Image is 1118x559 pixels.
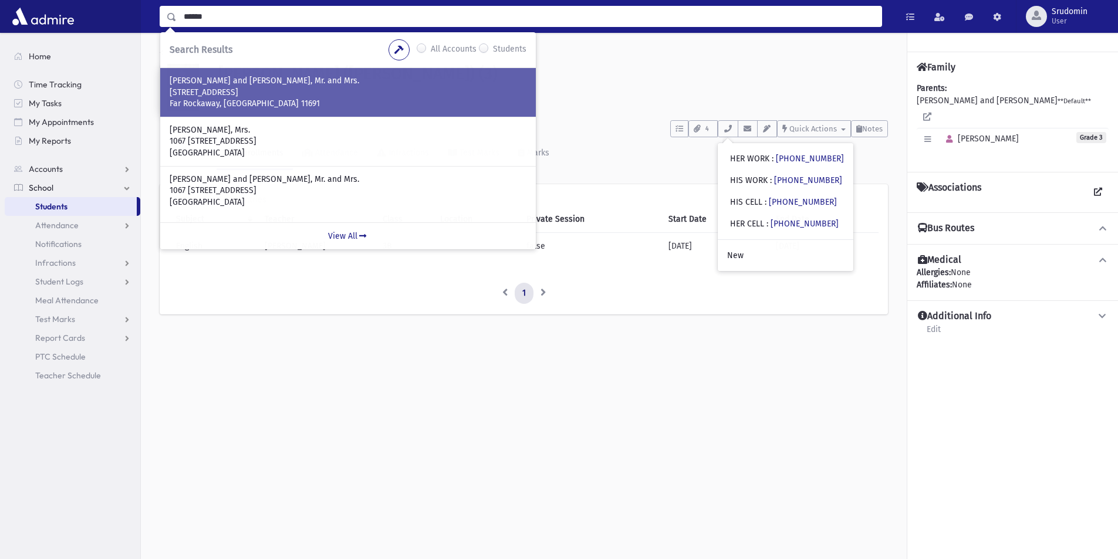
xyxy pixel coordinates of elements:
[5,75,140,94] a: Time Tracking
[35,201,67,212] span: Students
[5,160,140,178] a: Accounts
[917,266,1109,291] div: None
[5,347,140,366] a: PTC Schedule
[862,124,883,133] span: Notes
[766,219,768,229] span: :
[519,233,661,260] td: false
[5,328,140,347] a: Report Cards
[35,370,101,381] span: Teacher Schedule
[29,98,62,109] span: My Tasks
[661,206,769,233] th: Start Date
[170,44,232,55] span: Search Results
[917,182,981,203] h4: Associations
[519,206,661,233] th: Private Session
[5,235,140,253] a: Notifications
[774,175,842,185] a: [PHONE_NUMBER]
[730,174,842,187] div: HIS WORK
[35,333,85,343] span: Report Cards
[170,185,526,197] p: 1067 [STREET_ADDRESS]
[218,64,888,84] h1: [PERSON_NAME] ([PERSON_NAME]) (3)
[917,62,955,73] h4: Family
[29,164,63,174] span: Accounts
[170,147,526,159] p: [GEOGRAPHIC_DATA]
[5,310,140,328] a: Test Marks
[218,89,888,100] h6: [STREET_ADDRESS]
[177,6,881,27] input: Search
[170,87,526,99] p: [STREET_ADDRESS]
[170,135,526,147] p: 1067 [STREET_ADDRESS]
[170,98,526,110] p: Far Rockaway, [GEOGRAPHIC_DATA] 11691
[5,94,140,113] a: My Tasks
[5,253,140,272] a: Infractions
[5,291,140,310] a: Meal Attendance
[770,175,772,185] span: :
[35,258,76,268] span: Infractions
[918,254,961,266] h4: Medical
[515,283,533,304] a: 1
[35,295,99,306] span: Meal Attendance
[1076,132,1106,143] span: Grade 3
[5,272,140,291] a: Student Logs
[917,267,951,277] b: Allergies:
[29,51,51,62] span: Home
[493,43,526,57] label: Students
[170,124,526,136] p: [PERSON_NAME], Mrs.
[777,120,851,137] button: Quick Actions
[917,310,1109,323] button: Additional Info
[35,276,83,287] span: Student Logs
[170,174,526,185] p: [PERSON_NAME] and [PERSON_NAME], Mr. and Mrs.
[160,222,536,249] a: View All
[431,43,477,57] label: All Accounts
[918,310,991,323] h4: Additional Info
[9,5,77,28] img: AdmirePro
[35,239,82,249] span: Notifications
[917,254,1109,266] button: Medical
[5,131,140,150] a: My Reports
[702,124,712,134] span: 4
[1087,182,1109,203] a: View all Associations
[918,222,974,235] h4: Bus Routes
[5,366,140,385] a: Teacher Schedule
[160,48,202,58] a: Students
[29,135,71,146] span: My Reports
[688,120,718,137] button: 4
[1052,16,1087,26] span: User
[917,279,1109,291] div: None
[1052,7,1087,16] span: Srudomin
[29,182,53,193] span: School
[917,82,1109,162] div: [PERSON_NAME] and [PERSON_NAME]
[730,196,837,208] div: HIS CELL
[5,47,140,66] a: Home
[29,79,82,90] span: Time Tracking
[661,233,769,260] td: [DATE]
[771,219,839,229] a: [PHONE_NUMBER]
[926,323,941,344] a: Edit
[35,351,86,362] span: PTC Schedule
[917,280,952,290] b: Affiliates:
[160,47,202,64] nav: breadcrumb
[730,153,844,165] div: HER WORK
[776,154,844,164] a: [PHONE_NUMBER]
[730,218,839,230] div: HER CELL
[5,197,137,216] a: Students
[170,75,526,87] p: [PERSON_NAME] and [PERSON_NAME], Mr. and Mrs.
[35,314,75,324] span: Test Marks
[5,113,140,131] a: My Appointments
[170,197,526,208] p: [GEOGRAPHIC_DATA]
[789,124,837,133] span: Quick Actions
[769,197,837,207] a: [PHONE_NUMBER]
[917,83,947,93] b: Parents:
[765,197,766,207] span: :
[917,222,1109,235] button: Bus Routes
[941,134,1019,144] span: [PERSON_NAME]
[35,220,79,231] span: Attendance
[29,117,94,127] span: My Appointments
[525,148,549,158] div: Marks
[5,216,140,235] a: Attendance
[718,245,853,266] a: New
[5,178,140,197] a: School
[160,137,217,170] a: Activity
[851,120,888,137] button: Notes
[772,154,774,164] span: :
